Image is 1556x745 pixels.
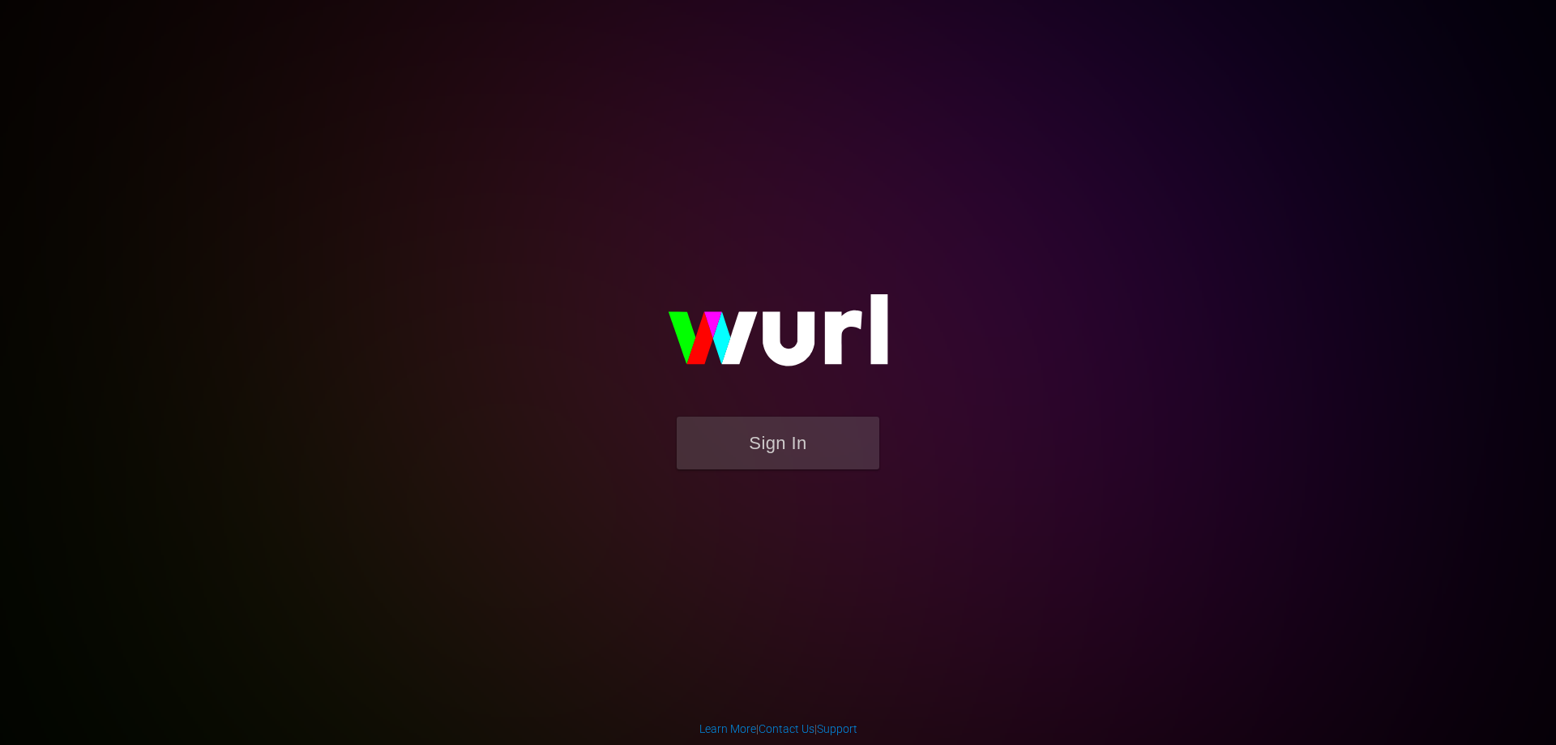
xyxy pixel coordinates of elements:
a: Learn More [699,722,756,735]
a: Contact Us [759,722,814,735]
div: | | [699,721,857,737]
img: wurl-logo-on-black-223613ac3d8ba8fe6dc639794a292ebdb59501304c7dfd60c99c58986ef67473.svg [616,259,940,417]
button: Sign In [677,417,879,469]
a: Support [817,722,857,735]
